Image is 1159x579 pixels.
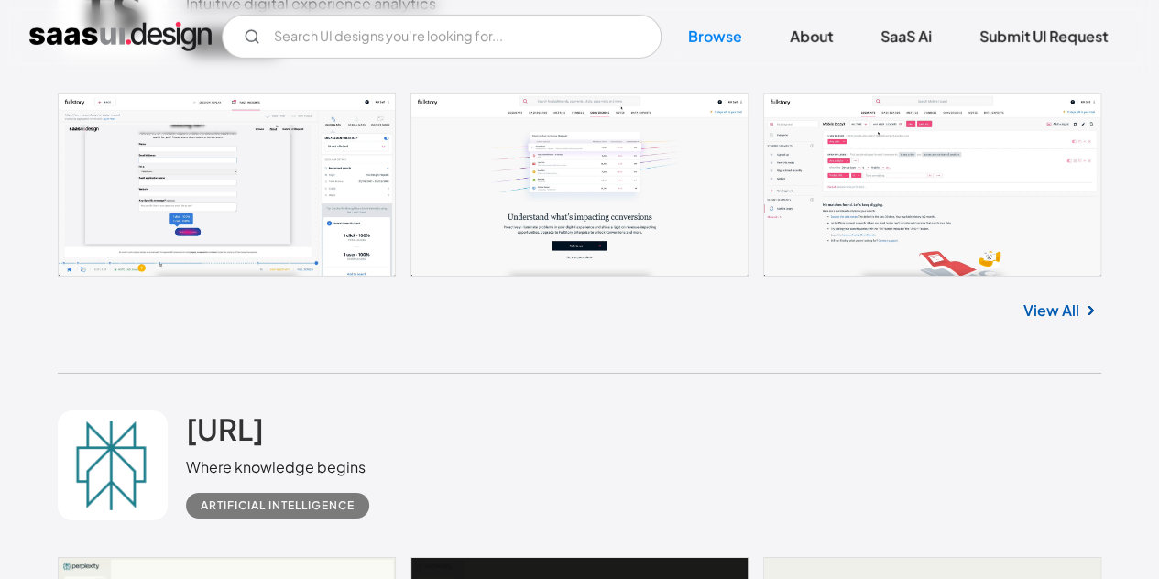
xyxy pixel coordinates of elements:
form: Email Form [222,15,662,59]
a: SaaS Ai [858,16,954,57]
a: Submit UI Request [957,16,1130,57]
h2: [URL] [186,410,264,447]
a: [URL] [186,410,264,456]
a: Browse [666,16,764,57]
a: View All [1023,300,1079,322]
div: Artificial Intelligence [201,495,355,517]
div: Where knowledge begins [186,456,384,478]
input: Search UI designs you're looking for... [222,15,662,59]
a: home [29,22,212,51]
a: About [768,16,855,57]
